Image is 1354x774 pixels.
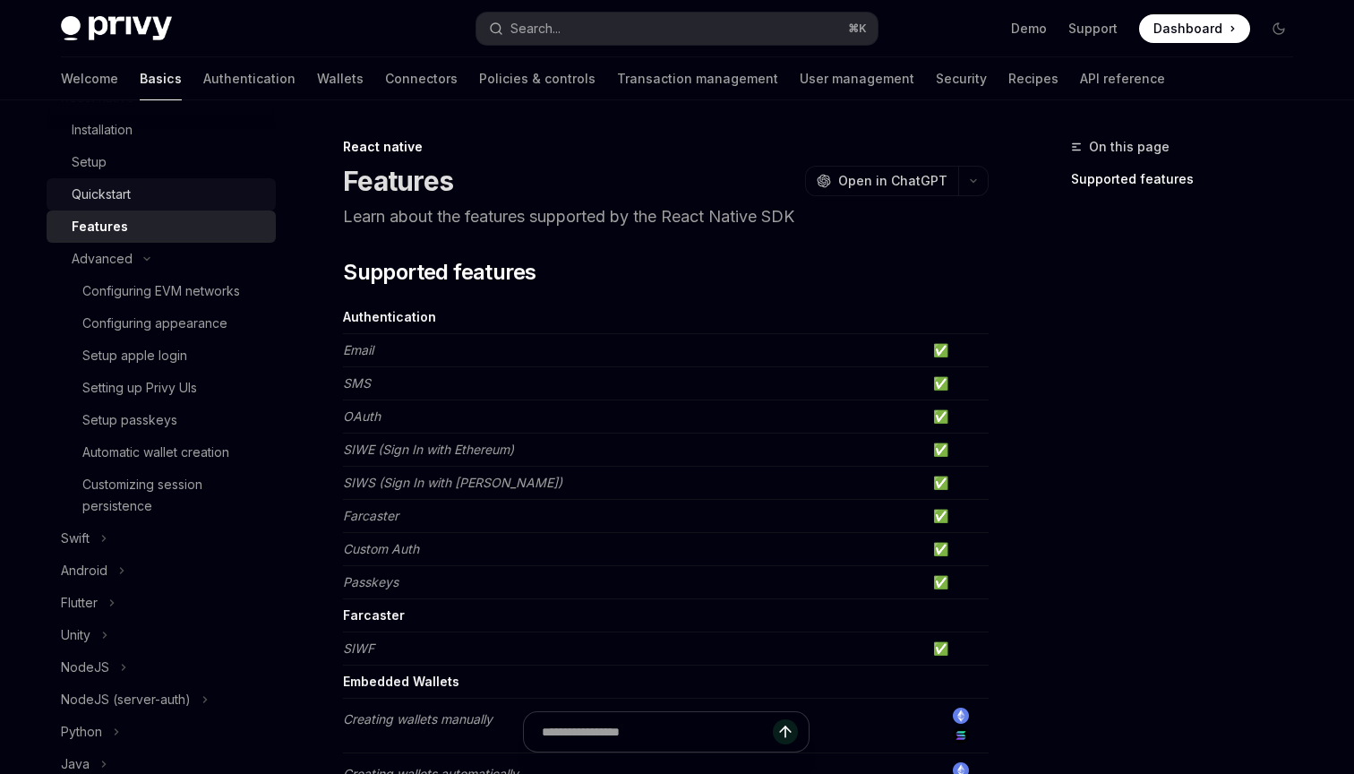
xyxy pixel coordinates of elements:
[61,592,98,614] div: Flutter
[72,119,133,141] div: Installation
[1089,136,1170,158] span: On this page
[61,560,107,581] div: Android
[343,674,459,689] strong: Embedded Wallets
[385,57,458,100] a: Connectors
[47,307,276,340] a: Configuring appearance
[47,404,276,436] a: Setup passkeys
[343,375,371,391] em: SMS
[1080,57,1165,100] a: API reference
[926,434,989,467] td: ✅
[82,409,177,431] div: Setup passkeys
[61,657,109,678] div: NodeJS
[343,442,514,457] em: SIWE (Sign In with Ethereum)
[140,57,182,100] a: Basics
[47,146,276,178] a: Setup
[1264,14,1293,43] button: Toggle dark mode
[926,632,989,666] td: ✅
[476,13,878,45] button: Open search
[848,21,867,36] span: ⌘ K
[47,211,276,243] a: Features
[47,469,276,522] a: Customizing session persistence
[926,533,989,566] td: ✅
[82,442,229,463] div: Automatic wallet creation
[343,309,436,324] strong: Authentication
[343,258,536,287] span: Supported features
[343,204,989,229] p: Learn about the features supported by the React Native SDK
[936,57,987,100] a: Security
[61,16,172,41] img: dark logo
[1071,165,1307,193] a: Supported features
[47,243,276,275] button: Toggle Advanced section
[61,528,90,549] div: Swift
[343,475,562,490] em: SIWS (Sign In with [PERSON_NAME])
[542,712,773,752] input: Ask a question...
[82,313,227,334] div: Configuring appearance
[47,275,276,307] a: Configuring EVM networks
[1011,20,1047,38] a: Demo
[343,541,419,556] em: Custom Auth
[47,555,276,587] button: Toggle Android section
[47,651,276,684] button: Toggle NodeJS section
[72,184,131,205] div: Quickstart
[343,574,398,589] em: Passkeys
[61,721,102,743] div: Python
[1153,20,1222,38] span: Dashboard
[82,280,240,302] div: Configuring EVM networks
[1139,14,1250,43] a: Dashboard
[82,377,197,399] div: Setting up Privy UIs
[47,114,276,146] a: Installation
[47,340,276,372] a: Setup apple login
[47,178,276,211] a: Quickstart
[343,508,398,523] em: Farcaster
[72,151,107,173] div: Setup
[617,57,778,100] a: Transaction management
[926,367,989,400] td: ✅
[343,165,453,197] h1: Features
[47,372,276,404] a: Setting up Privy UIs
[47,684,276,716] button: Toggle NodeJS (server-auth) section
[926,500,989,533] td: ✅
[82,345,187,366] div: Setup apple login
[343,342,373,357] em: Email
[838,172,947,190] span: Open in ChatGPT
[72,248,133,270] div: Advanced
[47,716,276,748] button: Toggle Python section
[510,18,561,39] div: Search...
[61,624,90,646] div: Unity
[47,619,276,651] button: Toggle Unity section
[800,57,914,100] a: User management
[343,641,374,656] em: SIWF
[72,216,128,237] div: Features
[773,719,798,744] button: Send message
[1068,20,1118,38] a: Support
[343,607,405,623] strong: Farcaster
[479,57,596,100] a: Policies & controls
[61,689,191,710] div: NodeJS (server-auth)
[47,587,276,619] button: Toggle Flutter section
[926,400,989,434] td: ✅
[1008,57,1058,100] a: Recipes
[61,57,118,100] a: Welcome
[343,408,381,424] em: OAuth
[926,334,989,367] td: ✅
[203,57,296,100] a: Authentication
[47,436,276,469] a: Automatic wallet creation
[317,57,364,100] a: Wallets
[82,474,265,517] div: Customizing session persistence
[926,467,989,500] td: ✅
[926,566,989,599] td: ✅
[805,166,958,196] button: Open in ChatGPT
[47,522,276,555] button: Toggle Swift section
[343,138,989,156] div: React native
